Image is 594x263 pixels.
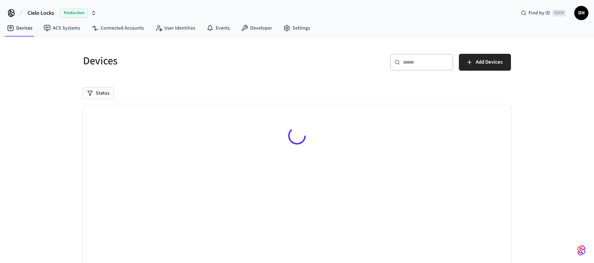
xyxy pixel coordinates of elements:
span: Add Devices [476,58,503,67]
button: DH [574,6,588,20]
a: Devices [1,22,38,34]
a: User Identities [150,22,201,34]
a: Events [201,22,235,34]
span: Production [60,8,88,18]
span: DH [575,7,588,19]
button: Status [83,88,114,99]
span: Ctrl K [552,9,566,17]
span: Find by ID [529,9,550,17]
a: Settings [278,22,316,34]
a: Connected Accounts [86,22,150,34]
button: Add Devices [459,54,511,71]
a: Developer [235,22,278,34]
h5: Devices [83,54,293,68]
div: Find by IDCtrl K [515,7,571,19]
span: Cielo Locks [27,9,54,17]
a: ACS Systems [38,22,86,34]
img: SeamLogoGradient.69752ec5.svg [577,245,586,256]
